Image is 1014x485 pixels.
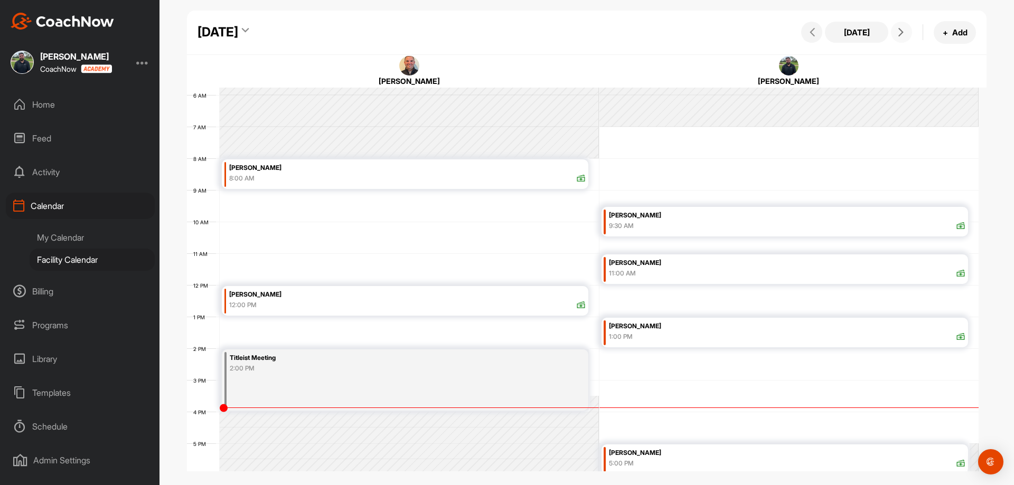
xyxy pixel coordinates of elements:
div: 10 AM [187,219,219,225]
div: Feed [6,125,155,151]
div: [PERSON_NAME] [40,52,112,61]
div: 1 PM [187,314,215,320]
div: 11:00 AM [609,269,636,278]
div: Billing [6,278,155,305]
div: 6 AM [187,92,217,99]
div: 1:00 PM [609,332,633,341]
img: CoachNow [11,13,114,30]
button: [DATE] [825,22,888,43]
div: 2:00 PM [230,364,519,373]
div: 12:00 PM [229,300,257,310]
div: CoachNow [40,64,112,73]
div: Templates [6,379,155,406]
div: 9:30 AM [609,221,634,231]
img: CoachNow acadmey [81,64,112,73]
div: [PERSON_NAME] [229,289,586,301]
div: 11 AM [187,251,218,257]
div: 3 PM [187,377,217,384]
div: [PERSON_NAME] [609,257,965,269]
div: Programs [6,312,155,338]
div: [DATE] [198,23,238,42]
div: Facility Calendar [30,249,155,271]
div: Home [6,91,155,118]
div: 8 AM [187,156,217,162]
div: [PERSON_NAME] [609,320,965,332]
div: [PERSON_NAME] [250,75,569,87]
div: Activity [6,159,155,185]
div: 5 PM [187,441,217,447]
div: Open Intercom Messenger [978,449,1003,474]
div: Titleist Meeting [230,352,519,364]
div: 9 AM [187,187,217,194]
div: 8:00 AM [229,174,255,183]
div: 5:00 PM [609,459,634,468]
button: +Add [934,21,976,44]
div: [PERSON_NAME] [629,75,948,87]
div: [PERSON_NAME] [609,447,965,459]
span: + [943,27,948,38]
div: Schedule [6,413,155,440]
div: Admin Settings [6,447,155,473]
div: [PERSON_NAME] [609,210,965,222]
div: Calendar [6,193,155,219]
div: [PERSON_NAME] [229,162,586,174]
div: Library [6,346,155,372]
img: square_7111fd8b1caf5f1b6506cba6672005e5.jpg [11,51,34,74]
img: square_7111fd8b1caf5f1b6506cba6672005e5.jpg [779,56,799,76]
div: 7 AM [187,124,217,130]
div: 2 PM [187,346,217,352]
div: 4 PM [187,409,217,415]
div: My Calendar [30,226,155,249]
img: square_89c11c4ddc2f486fe527b5d54628b2f7.jpg [399,56,419,76]
div: 12 PM [187,282,219,289]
